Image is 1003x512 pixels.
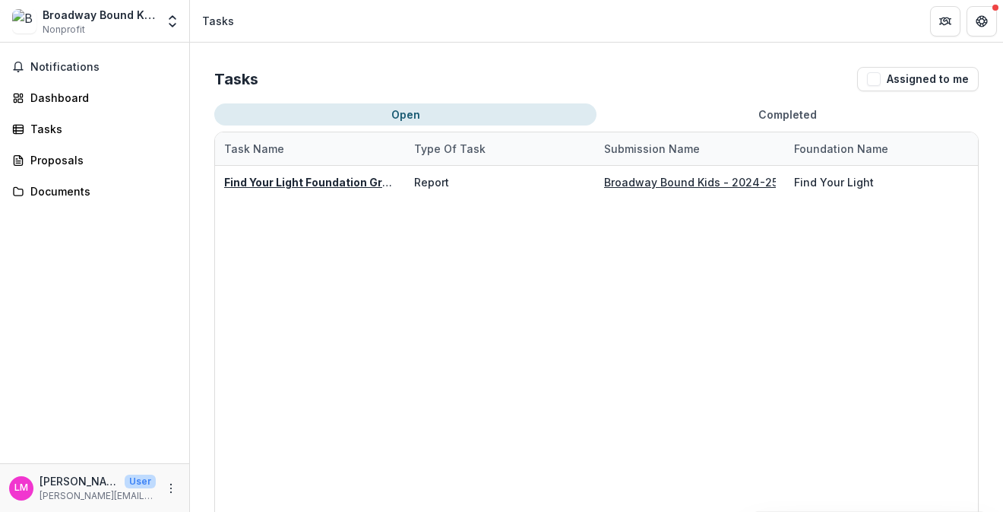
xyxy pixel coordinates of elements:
p: [PERSON_NAME][EMAIL_ADDRESS][DOMAIN_NAME] [40,489,156,503]
div: Foundation Name [785,132,975,165]
button: Open [214,103,596,126]
button: Open entity switcher [162,6,183,37]
div: Documents [30,183,171,199]
button: Partners [930,6,960,37]
div: Find Your Light [794,174,874,190]
button: Get Help [967,6,997,37]
button: More [162,479,180,498]
div: Proposals [30,152,171,168]
button: Assigned to me [857,67,979,91]
nav: breadcrumb [196,10,240,32]
div: Task Name [215,132,405,165]
div: Task Name [215,141,293,157]
button: Notifications [6,55,183,79]
a: Dashboard [6,85,183,110]
h2: Tasks [214,70,258,88]
div: Submission Name [595,132,785,165]
p: [PERSON_NAME] [40,473,119,489]
div: Type of Task [405,141,495,157]
img: Broadway Bound Kids [12,9,36,33]
span: Nonprofit [43,23,85,37]
div: Lizzie McGuire [14,483,28,493]
div: Type of Task [405,132,595,165]
div: Dashboard [30,90,171,106]
a: Tasks [6,116,183,142]
span: Notifications [30,61,177,74]
div: Tasks [30,121,171,137]
div: Report [414,174,449,190]
div: Broadway Bound Kids [43,7,156,23]
a: Proposals [6,148,183,173]
div: Foundation Name [785,141,897,157]
a: Documents [6,179,183,204]
div: Tasks [202,13,234,29]
button: Completed [596,103,979,126]
a: Find Your Light Foundation Grant Report [224,176,440,189]
div: Submission Name [595,141,709,157]
p: User [125,475,156,488]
